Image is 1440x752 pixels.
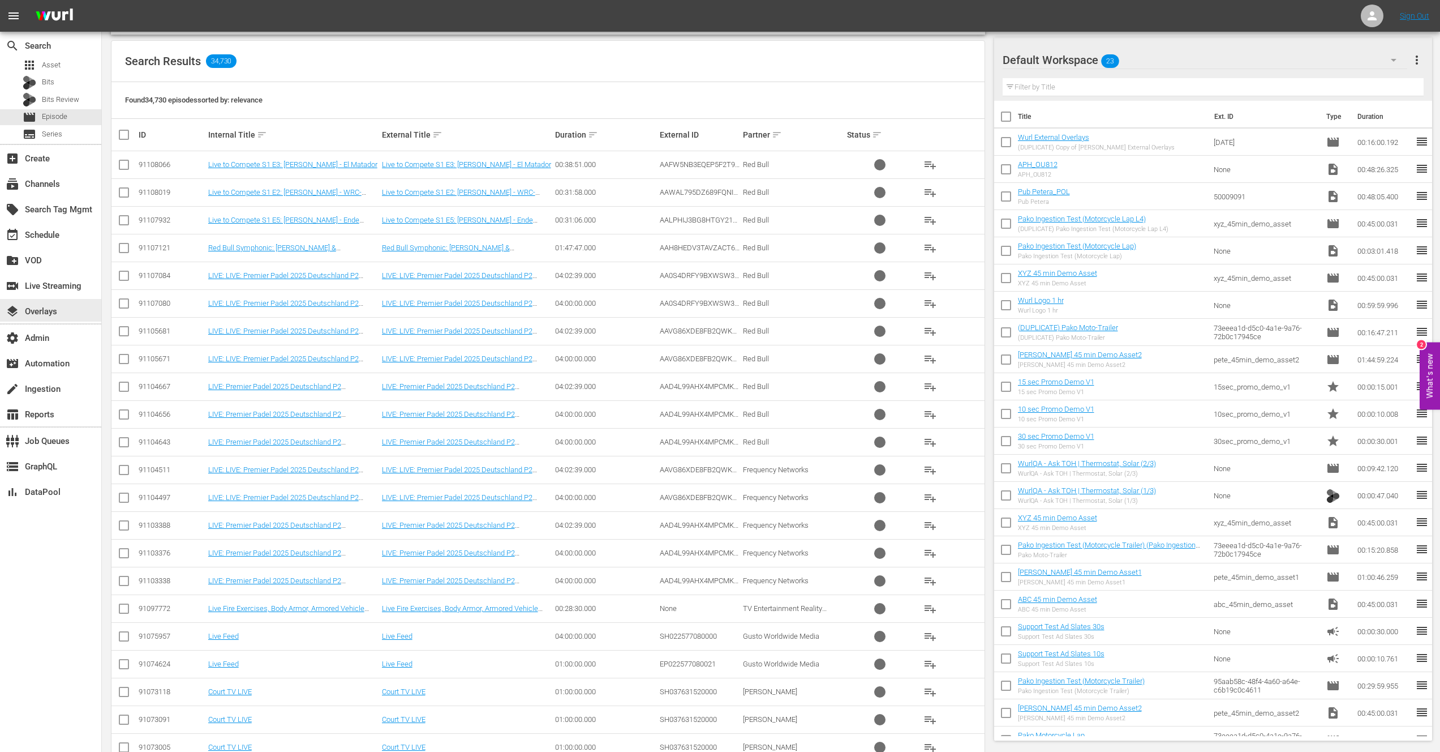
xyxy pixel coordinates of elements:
th: Type [1319,101,1351,133]
td: [DATE] [1209,129,1322,156]
span: Channels [6,177,19,191]
div: Partner [743,128,844,142]
span: reorder [1415,352,1429,366]
span: playlist_add [923,491,937,505]
a: 15 sec Promo Demo V1 [1018,378,1094,386]
span: Episode [1326,543,1340,557]
a: [PERSON_NAME] 45 min Demo Asset2 [1018,704,1142,712]
div: 04:02:39.000 [555,465,656,474]
span: Automation [6,357,19,370]
span: AALPHIJ3BG8HTGY21BMG [660,216,737,233]
a: Sign Out [1400,11,1429,20]
td: 00:48:26.325 [1353,156,1415,183]
a: Pako Ingestion Test (Motorcycle Lap L4) [1018,215,1146,223]
span: playlist_add [923,657,937,671]
div: 91108066 [139,160,205,169]
span: Asset [42,59,61,71]
span: Reports [6,408,19,421]
span: GraphQL [6,460,19,473]
div: (DUPLICATE) Copy of [PERSON_NAME] External Overlays [1018,144,1175,151]
a: Wurl Logo 1 hr [1018,296,1064,305]
span: sort [872,130,882,140]
a: LIVE: LIVE: Premier Padel 2025 Deutschland P2 Finale ([GEOGRAPHIC_DATA]) [208,271,363,288]
a: Court TV LIVE [382,743,425,751]
span: playlist_add [923,408,937,421]
td: 73eeea1d-d5c0-4a1e-9a76-72b0c17945ce [1209,536,1322,563]
button: playlist_add [917,678,944,706]
button: playlist_add [917,623,944,650]
div: 00:31:58.000 [555,188,656,196]
td: 00:15:20.858 [1353,536,1415,563]
a: Live Fire Exercises, Body Armor, Armored Vehicle AJAX [208,604,369,621]
span: Episode [1326,326,1340,339]
img: ans4CAIJ8jUAAAAAAAAAAAAAAAAAAAAAAAAgQb4GAAAAAAAAAAAAAAAAAAAAAAAAJMjXAAAAAAAAAAAAAAAAAAAAAAAAgAT5G... [27,3,81,29]
td: xyz_45min_demo_asset [1209,210,1322,237]
a: Pako Ingestion Test (Motorcycle Trailer) (Pako Ingestion Test (No Ads Variant) AAA) [1018,541,1200,558]
button: playlist_add [917,373,944,400]
div: APH_OU812 [1018,171,1058,178]
a: LIVE: LIVE: Premier Padel 2025 Deutschland P2 Halbfinale [208,327,363,344]
a: [PERSON_NAME] 45 min Demo Asset1 [1018,568,1142,576]
span: Asset [23,58,36,72]
a: LIVE: LIVE: Premier Padel 2025 Deutschland P2 Halbfinale [208,354,363,371]
span: DataPool [6,485,19,499]
div: 04:00:00.000 [555,354,656,363]
div: 15 sec Promo Demo V1 [1018,388,1094,396]
a: WurlQA - Ask TOH | Thermostat, Solar (1/3) [1018,486,1156,495]
span: Frequency Networks [743,493,809,502]
td: 00:00:47.040 [1353,482,1415,509]
span: Search [6,39,19,53]
a: Live Feed [382,632,412,640]
a: LIVE: LIVE: Premier Padel 2025 Deutschland P2 Halbfinale [382,354,537,371]
span: AAH8HEDV3TAVZACT697W [660,243,740,260]
div: 91105671 [139,354,205,363]
div: Internal Title [208,128,379,142]
div: 91107121 [139,243,205,252]
button: playlist_add [917,345,944,373]
span: reorder [1415,488,1429,502]
a: (DUPLICATE) Pako Moto-Trailer [1018,323,1118,332]
div: XYZ 45 min Demo Asset [1018,524,1097,532]
span: Episode [1326,353,1340,366]
div: 2 [1417,340,1426,349]
span: reorder [1415,243,1429,257]
span: Red Bull [743,188,769,196]
div: [PERSON_NAME] 45 min Demo Asset2 [1018,361,1142,369]
a: LIVE: LIVE: Premier Padel 2025 Deutschland P2 Finale ([GEOGRAPHIC_DATA]) [382,271,537,288]
span: AAD4L99AHX4MPCMKLMJB [660,438,738,455]
span: playlist_add [923,546,937,560]
span: Schedule [6,228,19,242]
span: Video [1326,163,1340,176]
button: playlist_add [917,207,944,234]
a: WurlQA - Ask TOH | Thermostat, Solar (2/3) [1018,459,1156,468]
span: reorder [1415,461,1429,475]
a: LIVE: Premier Padel 2025 Deutschland P2 Viertelfinale [382,410,519,427]
span: Red Bull [743,354,769,363]
span: Red Bull [743,410,769,418]
div: 04:02:39.000 [555,327,656,335]
a: 30 sec Promo Demo V1 [1018,432,1094,441]
td: None [1209,482,1322,509]
a: ABC 45 min Demo Asset [1018,595,1097,604]
td: 00:00:15.001 [1353,373,1415,400]
span: Red Bull [743,160,769,169]
div: 04:00:00.000 [555,438,656,446]
th: Duration [1351,101,1418,133]
span: 23 [1101,49,1119,73]
span: Red Bull [743,327,769,335]
span: reorder [1415,407,1429,420]
span: menu [7,9,20,23]
span: VOD [6,254,19,267]
span: AA0S4DRFY9BXWSW3AS81 [660,271,739,288]
a: Pub Petera_POL [1018,187,1070,196]
a: LIVE: LIVE: Premier Padel 2025 Deutschland P2 Halbfinale [382,493,537,510]
span: playlist_add [923,685,937,699]
span: AAVG86XDE8FB2QWKJSLP [660,493,737,510]
div: 91104656 [139,410,205,418]
a: Pako Ingestion Test (Motorcycle Lap) [1018,242,1136,250]
a: Red Bull Symphonic: [PERSON_NAME] & Symphonieorchester Live [382,243,514,260]
div: 01:47:47.000 [555,243,656,252]
a: Red Bull Symphonic: [PERSON_NAME] & Symphonieorchester Live [208,243,341,260]
span: playlist_add [923,380,937,394]
td: 00:00:10.008 [1353,400,1415,428]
